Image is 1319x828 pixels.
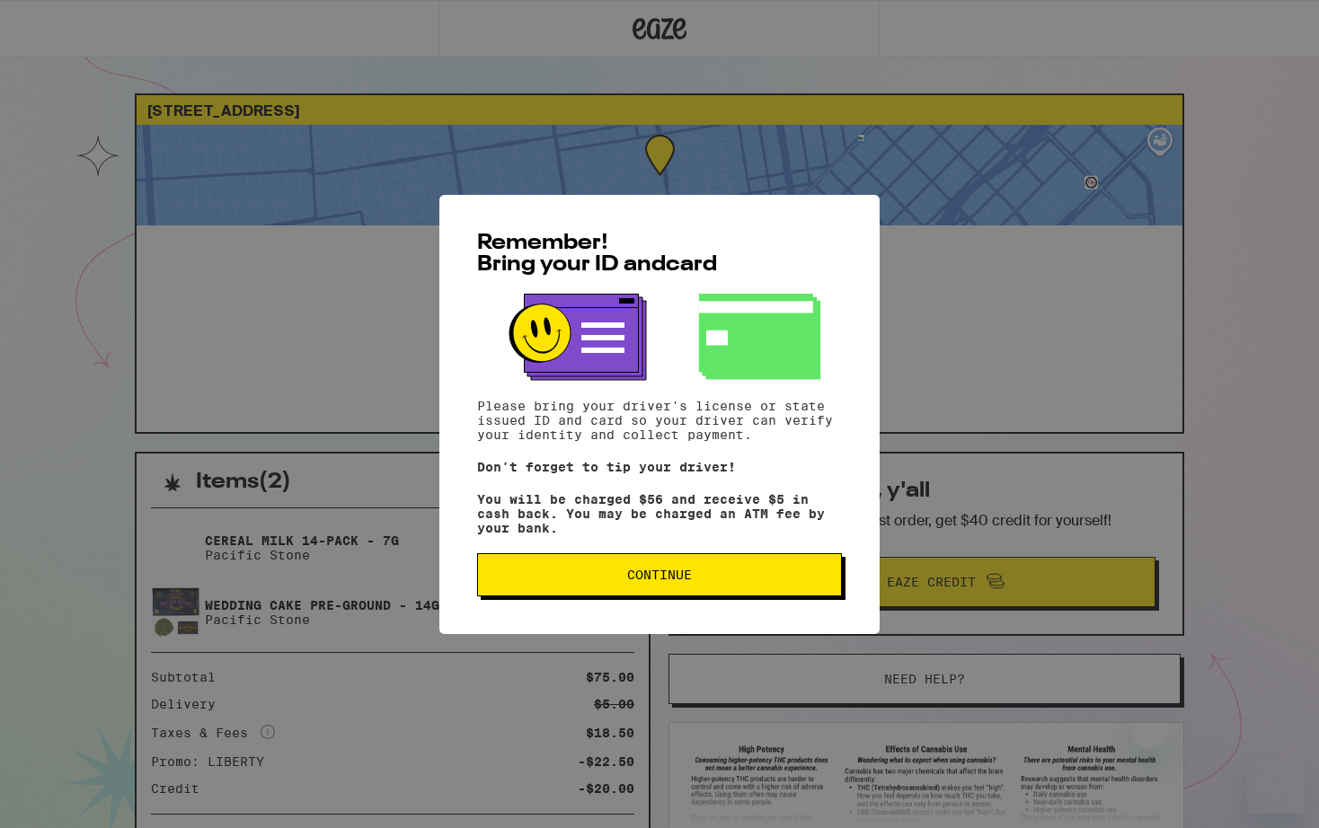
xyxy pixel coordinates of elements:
[477,460,842,474] p: Don't forget to tip your driver!
[477,553,842,596] button: Continue
[477,233,717,276] span: Remember! Bring your ID and card
[1247,756,1305,814] iframe: Button to launch messaging window
[627,568,692,581] span: Continue
[477,399,842,442] p: Please bring your driver's license or state issued ID and card so your driver can verify your ide...
[1131,713,1167,749] iframe: Close message
[477,492,842,535] p: You will be charged $56 and receive $5 in cash back. You may be charged an ATM fee by your bank.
